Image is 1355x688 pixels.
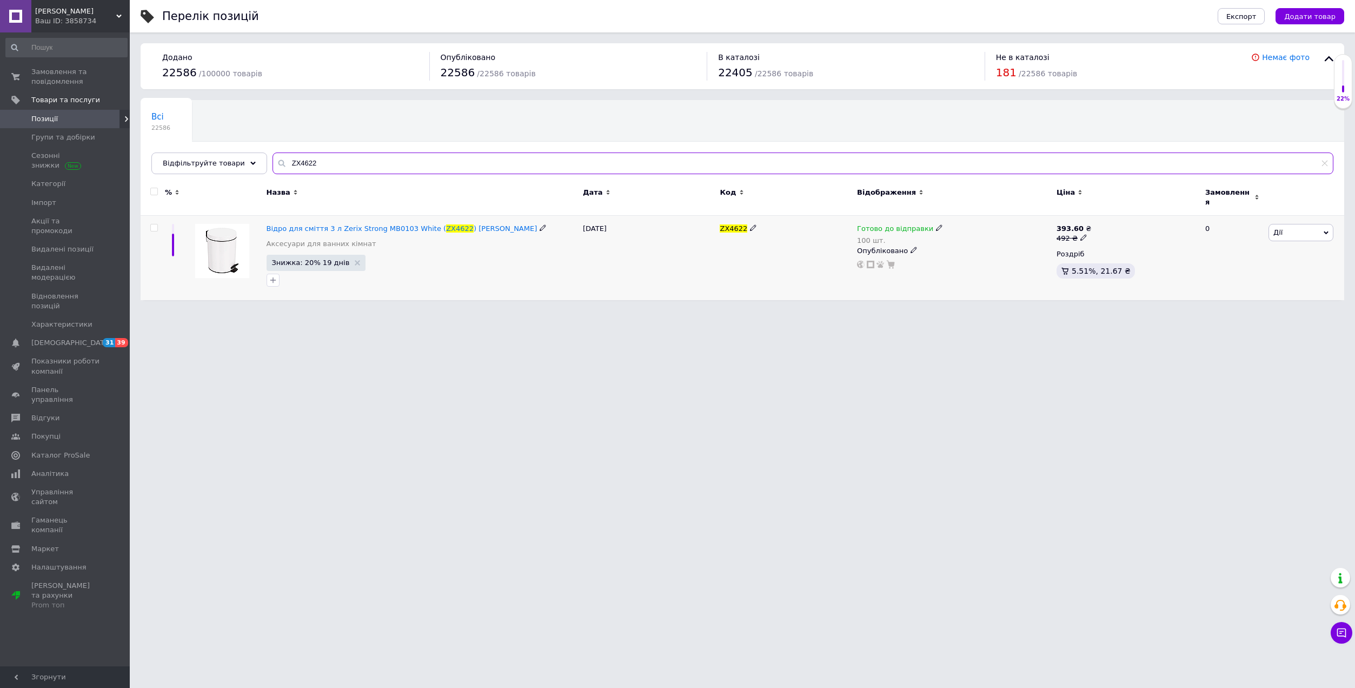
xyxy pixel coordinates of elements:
[35,6,116,16] span: Аквалюкс
[31,544,59,554] span: Маркет
[267,224,537,233] a: Відро для сміття 3 л Zerix Strong MB0103 White (ZX4622) [PERSON_NAME]
[31,600,100,610] div: Prom топ
[857,224,933,236] span: Готово до відправки
[1057,224,1084,233] b: 393.60
[31,385,100,405] span: Панель управління
[1273,228,1283,236] span: Дії
[857,188,916,197] span: Відображення
[31,563,87,572] span: Налаштування
[1057,249,1196,259] div: Роздріб
[1334,95,1352,103] div: 22%
[1057,188,1075,197] span: Ціна
[31,114,58,124] span: Позиції
[857,246,1051,256] div: Опубліковано
[5,38,128,57] input: Пошук
[267,239,376,249] a: Аксесуари для ванних кімнат
[718,66,753,79] span: 22405
[720,188,736,197] span: Код
[996,53,1050,62] span: Не в каталозі
[31,179,65,189] span: Категорії
[1199,216,1266,300] div: 0
[103,338,115,347] span: 31
[31,451,90,460] span: Каталог ProSale
[1019,69,1077,78] span: / 22586 товарів
[195,224,249,278] img: Відро для сміття 3 л Zerix Strong MB0103 White (ZX4622) Аквалюкс
[1057,234,1091,243] div: 492 ₴
[1205,188,1252,207] span: Замовлення
[35,16,130,26] div: Ваш ID: 3858734
[31,133,95,142] span: Групи та добірки
[857,236,943,244] div: 100 шт.
[996,66,1017,79] span: 181
[1226,12,1257,21] span: Експорт
[1276,8,1344,24] button: Додати товар
[31,581,100,611] span: [PERSON_NAME] та рахунки
[199,69,262,78] span: / 100000 товарів
[31,244,94,254] span: Видалені позиції
[720,224,747,233] span: ZX4622
[755,69,813,78] span: / 22586 товарів
[1072,267,1131,275] span: 5.51%, 21.67 ₴
[267,188,290,197] span: Назва
[441,66,475,79] span: 22586
[477,69,535,78] span: / 22586 товарів
[31,469,69,479] span: Аналітика
[31,198,56,208] span: Імпорт
[580,216,718,300] div: [DATE]
[31,216,100,236] span: Акції та промокоди
[31,292,100,311] span: Відновлення позицій
[31,487,100,507] span: Управління сайтом
[1057,224,1091,234] div: ₴
[31,263,100,282] span: Видалені модерацією
[151,112,164,122] span: Всі
[272,259,350,266] span: Знижка: 20% 19 днів
[165,188,172,197] span: %
[31,338,111,348] span: [DEMOGRAPHIC_DATA]
[583,188,603,197] span: Дата
[1218,8,1265,24] button: Експорт
[151,124,170,132] span: 22586
[31,413,59,423] span: Відгуки
[162,53,192,62] span: Додано
[718,53,760,62] span: В каталозі
[162,11,259,22] div: Перелік позицій
[31,356,100,376] span: Показники роботи компанії
[115,338,128,347] span: 39
[273,153,1333,174] input: Пошук по назві позиції, артикулу і пошуковим запитам
[31,515,100,535] span: Гаманець компанії
[267,224,447,233] span: Відро для сміття 3 л Zerix Strong MB0103 White (
[31,432,61,441] span: Покупці
[31,320,92,329] span: Характеристики
[1331,622,1352,644] button: Чат з покупцем
[31,95,100,105] span: Товари та послуги
[31,151,100,170] span: Сезонні знижки
[1262,53,1310,62] a: Немає фото
[1284,12,1336,21] span: Додати товар
[441,53,496,62] span: Опубліковано
[446,224,474,233] span: ZX4622
[31,67,100,87] span: Замовлення та повідомлення
[163,159,245,167] span: Відфільтруйте товари
[162,66,197,79] span: 22586
[474,224,537,233] span: ) [PERSON_NAME]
